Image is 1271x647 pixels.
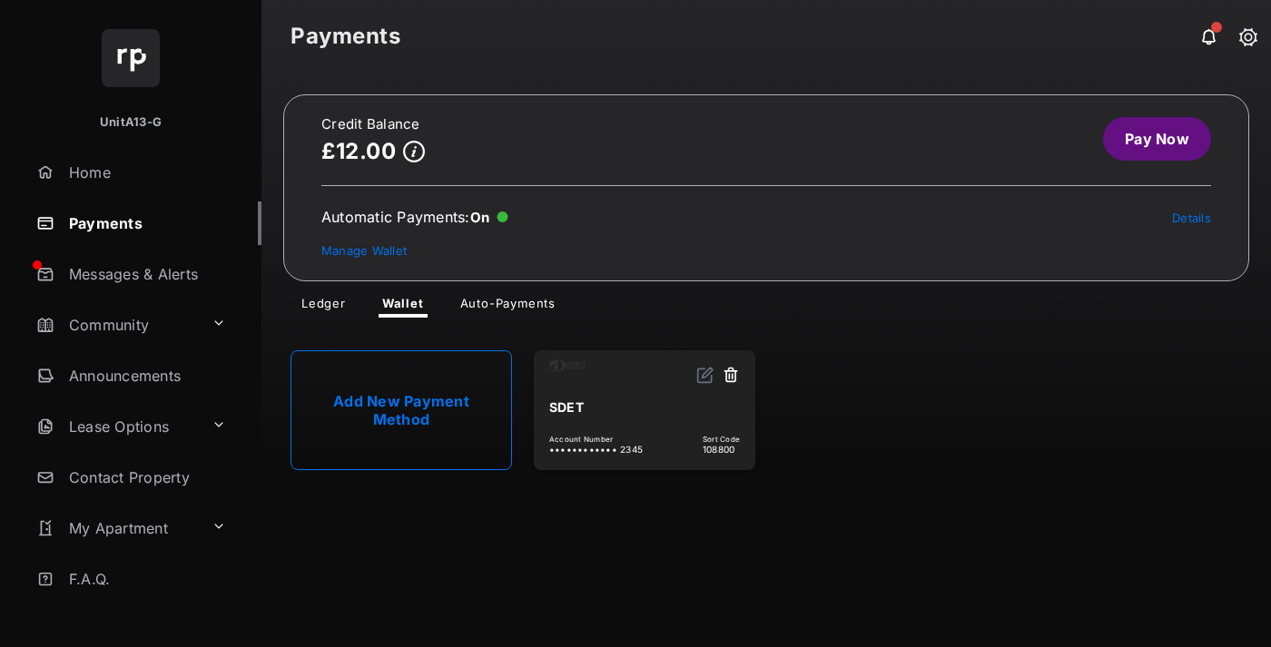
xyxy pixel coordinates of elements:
a: Contact Property [29,456,261,499]
p: UnitA13-G [100,113,162,132]
a: Manage Wallet [321,243,407,258]
div: Automatic Payments : [321,208,508,226]
img: svg+xml;base64,PHN2ZyB2aWV3Qm94PSIwIDAgMjQgMjQiIHdpZHRoPSIxNiIgaGVpZ2h0PSIxNiIgZmlsbD0ibm9uZSIgeG... [696,366,714,384]
a: Announcements [29,354,261,397]
span: •••••••••••• 2345 [549,444,643,455]
h2: Credit Balance [321,117,425,132]
a: Community [29,303,204,347]
a: Ledger [287,296,360,318]
span: 108800 [703,444,740,455]
a: Details [1172,211,1211,225]
a: Payments [29,201,261,245]
a: F.A.Q. [29,557,261,601]
a: Home [29,151,261,194]
strong: Payments [291,25,400,47]
img: svg+xml;base64,PHN2ZyB4bWxucz0iaHR0cDovL3d3dy53My5vcmcvMjAwMC9zdmciIHdpZHRoPSI2NCIgaGVpZ2h0PSI2NC... [102,29,160,87]
a: Messages & Alerts [29,252,261,296]
span: On [470,209,490,226]
a: My Apartment [29,506,204,550]
div: SDET [549,392,740,422]
a: Lease Options [29,405,204,448]
span: Account Number [549,435,643,444]
span: Sort Code [703,435,740,444]
p: £12.00 [321,139,396,163]
a: Add New Payment Method [291,350,512,470]
a: Wallet [368,296,438,318]
a: Auto-Payments [446,296,570,318]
